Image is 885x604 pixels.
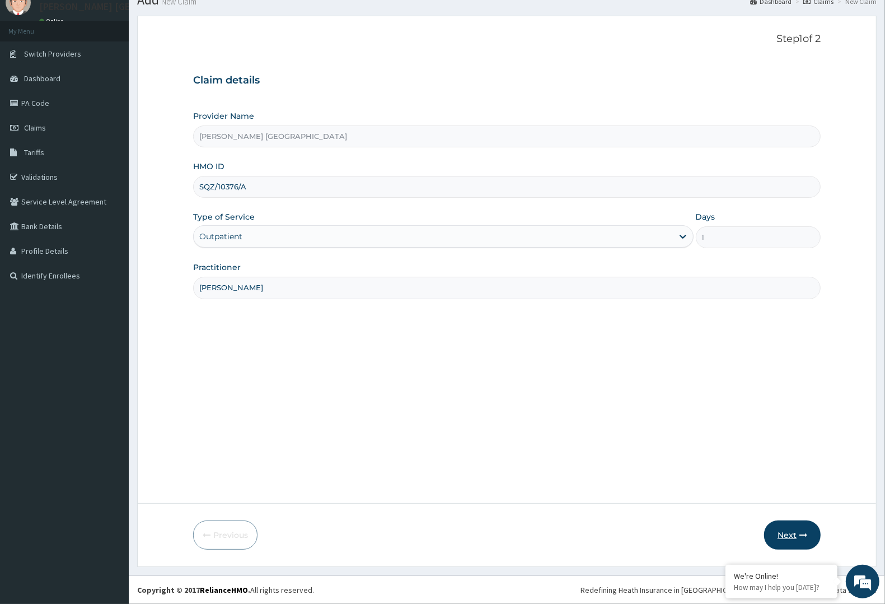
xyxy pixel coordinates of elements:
[193,75,821,87] h3: Claim details
[193,277,821,299] input: Enter Name
[193,33,821,45] p: Step 1 of 2
[24,123,46,133] span: Claims
[193,211,255,222] label: Type of Service
[193,262,241,273] label: Practitioner
[734,571,829,581] div: We're Online!
[193,161,224,172] label: HMO ID
[137,585,250,595] strong: Copyright © 2017 .
[199,231,242,242] div: Outpatient
[24,147,44,157] span: Tariffs
[24,49,81,59] span: Switch Providers
[58,63,188,77] div: Chat with us now
[734,583,829,592] p: How may I help you today?
[200,585,248,595] a: RelianceHMO
[193,176,821,198] input: Enter HMO ID
[696,211,715,222] label: Days
[6,306,213,345] textarea: Type your message and hit 'Enter'
[24,73,60,83] span: Dashboard
[184,6,210,32] div: Minimize live chat window
[193,521,257,550] button: Previous
[580,584,877,596] div: Redefining Heath Insurance in [GEOGRAPHIC_DATA] using Telemedicine and Data Science!
[65,141,154,254] span: We're online!
[39,17,66,25] a: Online
[193,110,254,122] label: Provider Name
[129,575,885,604] footer: All rights reserved.
[21,56,45,84] img: d_794563401_company_1708531726252_794563401
[39,2,207,12] p: [PERSON_NAME] [GEOGRAPHIC_DATA]
[764,521,821,550] button: Next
